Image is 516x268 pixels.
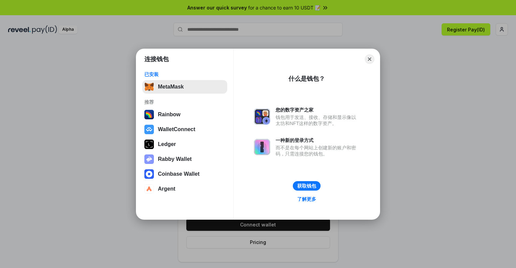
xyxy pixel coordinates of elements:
button: Rabby Wallet [142,152,227,166]
div: 什么是钱包？ [288,75,325,83]
div: Argent [158,186,175,192]
div: 而不是在每个网站上创建新的账户和密码，只需连接您的钱包。 [276,145,359,157]
div: WalletConnect [158,126,195,132]
div: Ledger [158,141,176,147]
div: Coinbase Wallet [158,171,200,177]
img: svg+xml,%3Csvg%20xmlns%3D%22http%3A%2F%2Fwww.w3.org%2F2000%2Fsvg%22%20fill%3D%22none%22%20viewBox... [144,154,154,164]
div: 已安装 [144,71,225,77]
img: svg+xml,%3Csvg%20fill%3D%22none%22%20height%3D%2233%22%20viewBox%3D%220%200%2035%2033%22%20width%... [144,82,154,92]
div: Rainbow [158,112,181,118]
div: 获取钱包 [297,183,316,189]
div: 推荐 [144,99,225,105]
div: 一种新的登录方式 [276,137,359,143]
button: Argent [142,182,227,196]
button: Ledger [142,138,227,151]
div: Rabby Wallet [158,156,192,162]
img: svg+xml,%3Csvg%20width%3D%22120%22%20height%3D%22120%22%20viewBox%3D%220%200%20120%20120%22%20fil... [144,110,154,119]
div: MetaMask [158,84,184,90]
button: Coinbase Wallet [142,167,227,181]
button: MetaMask [142,80,227,94]
h1: 连接钱包 [144,55,169,63]
img: svg+xml,%3Csvg%20xmlns%3D%22http%3A%2F%2Fwww.w3.org%2F2000%2Fsvg%22%20fill%3D%22none%22%20viewBox... [254,139,270,155]
button: Rainbow [142,108,227,121]
div: 钱包用于发送、接收、存储和显示像以太坊和NFT这样的数字资产。 [276,114,359,126]
img: svg+xml,%3Csvg%20width%3D%2228%22%20height%3D%2228%22%20viewBox%3D%220%200%2028%2028%22%20fill%3D... [144,184,154,194]
button: WalletConnect [142,123,227,136]
div: 您的数字资产之家 [276,107,359,113]
img: svg+xml,%3Csvg%20xmlns%3D%22http%3A%2F%2Fwww.w3.org%2F2000%2Fsvg%22%20fill%3D%22none%22%20viewBox... [254,108,270,125]
img: svg+xml,%3Csvg%20xmlns%3D%22http%3A%2F%2Fwww.w3.org%2F2000%2Fsvg%22%20width%3D%2228%22%20height%3... [144,140,154,149]
div: 了解更多 [297,196,316,202]
img: svg+xml,%3Csvg%20width%3D%2228%22%20height%3D%2228%22%20viewBox%3D%220%200%2028%2028%22%20fill%3D... [144,125,154,134]
button: 获取钱包 [293,181,321,191]
button: Close [365,54,374,64]
a: 了解更多 [293,195,320,203]
img: svg+xml,%3Csvg%20width%3D%2228%22%20height%3D%2228%22%20viewBox%3D%220%200%2028%2028%22%20fill%3D... [144,169,154,179]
